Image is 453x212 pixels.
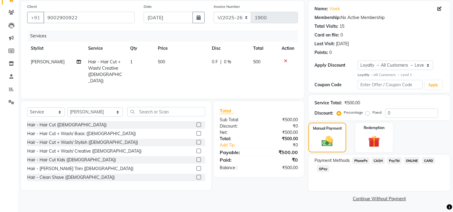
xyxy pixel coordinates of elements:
[215,149,259,156] div: Payable:
[358,72,444,78] div: All Customers → Level 1
[358,73,374,77] strong: Loyalty →
[259,149,303,156] div: ₹500.00
[259,117,303,123] div: ₹500.00
[127,107,205,116] input: Search or Scan
[266,142,303,148] div: ₹0
[314,41,335,47] div: Last Visit:
[314,14,444,21] div: No Active Membership
[358,80,422,89] input: Enter Offer / Coupon Code
[344,100,360,106] div: ₹500.00
[314,157,350,164] span: Payment Methods
[254,59,261,65] span: 500
[27,148,142,154] div: Hair - Hair Cut + Wash/ Creative ([DEMOGRAPHIC_DATA])
[278,42,298,55] th: Action
[250,42,278,55] th: Total
[364,125,384,131] label: Redemption
[220,59,222,65] span: |
[372,157,385,164] span: CASH
[27,4,37,9] label: Client
[158,59,165,65] span: 500
[314,6,328,12] div: Name:
[314,14,341,21] div: Membership:
[259,156,303,163] div: ₹0
[27,139,138,146] div: Hair - Hair Cut + Wash/ Stylish ([DEMOGRAPHIC_DATA])
[130,59,132,65] span: 1
[27,174,115,181] div: Hair - Clean Shave ([DEMOGRAPHIC_DATA])
[212,59,218,65] span: 0 F
[329,49,332,56] div: 0
[425,81,442,90] button: Apply
[215,123,259,129] div: Discount:
[208,42,250,55] th: Disc
[422,157,435,164] span: CARD
[28,30,302,42] div: Services
[387,157,402,164] span: PayTM
[318,135,336,148] img: _cash.svg
[336,41,349,47] div: [DATE]
[404,157,420,164] span: ONLINE
[314,100,342,106] div: Service Total:
[27,131,136,137] div: Hair - Hair Cut + Wash/ Basic ([DEMOGRAPHIC_DATA])
[340,23,344,30] div: 15
[144,4,152,9] label: Date
[314,23,338,30] div: Total Visits:
[126,42,154,55] th: Qty
[215,117,259,123] div: Sub Total:
[224,59,231,65] span: 0 %
[310,196,449,202] a: Continue Without Payment
[344,110,363,115] label: Percentage
[43,12,135,23] input: Search by Name/Mobile/Email/Code
[27,157,116,163] div: Hair - Hair Cut Kids ([DEMOGRAPHIC_DATA])
[214,4,240,9] label: Invoice Number
[329,6,340,12] a: Vivek
[372,110,381,115] label: Fixed
[317,165,329,172] span: GPay
[215,165,259,171] div: Balance :
[215,156,259,163] div: Paid:
[313,126,342,131] label: Manual Payment
[259,165,303,171] div: ₹500.00
[27,122,107,128] div: Hair - Hair Cut ([DEMOGRAPHIC_DATA])
[31,59,65,65] span: [PERSON_NAME]
[314,110,333,116] div: Discount:
[314,82,358,88] div: Coupon Code
[259,136,303,142] div: ₹500.00
[215,129,259,136] div: Net:
[259,129,303,136] div: ₹500.00
[259,123,303,129] div: ₹0
[27,42,85,55] th: Stylist
[220,108,234,114] span: Total
[314,32,339,38] div: Card on file:
[154,42,208,55] th: Price
[314,62,358,68] div: Apply Discount
[352,157,369,164] span: PhonePe
[365,134,384,149] img: _gift.svg
[85,42,127,55] th: Service
[27,166,133,172] div: Hair - [PERSON_NAME] Trim ([DEMOGRAPHIC_DATA])
[215,136,259,142] div: Total:
[88,59,123,84] span: Hair - Hair Cut + Wash/ Creative ([DEMOGRAPHIC_DATA])
[27,12,44,23] button: +91
[314,49,328,56] div: Points:
[340,32,343,38] div: 0
[215,142,266,148] a: Add Tip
